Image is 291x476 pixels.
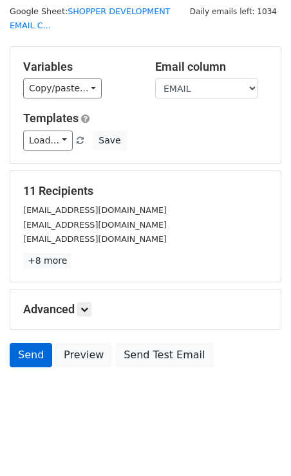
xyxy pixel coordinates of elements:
a: Send [10,343,52,367]
span: Daily emails left: 1034 [185,5,281,19]
a: Daily emails left: 1034 [185,6,281,16]
small: Google Sheet: [10,6,171,31]
h5: 11 Recipients [23,184,268,198]
a: SHOPPER DEVELOPMENT EMAIL C... [10,6,171,31]
button: Save [93,131,126,151]
a: Send Test Email [115,343,213,367]
iframe: Chat Widget [227,414,291,476]
h5: Variables [23,60,136,74]
a: Preview [55,343,112,367]
h5: Email column [155,60,268,74]
a: Copy/paste... [23,78,102,98]
small: [EMAIL_ADDRESS][DOMAIN_NAME] [23,234,167,244]
a: +8 more [23,253,71,269]
a: Load... [23,131,73,151]
small: [EMAIL_ADDRESS][DOMAIN_NAME] [23,220,167,230]
small: [EMAIL_ADDRESS][DOMAIN_NAME] [23,205,167,215]
a: Templates [23,111,79,125]
h5: Advanced [23,302,268,316]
